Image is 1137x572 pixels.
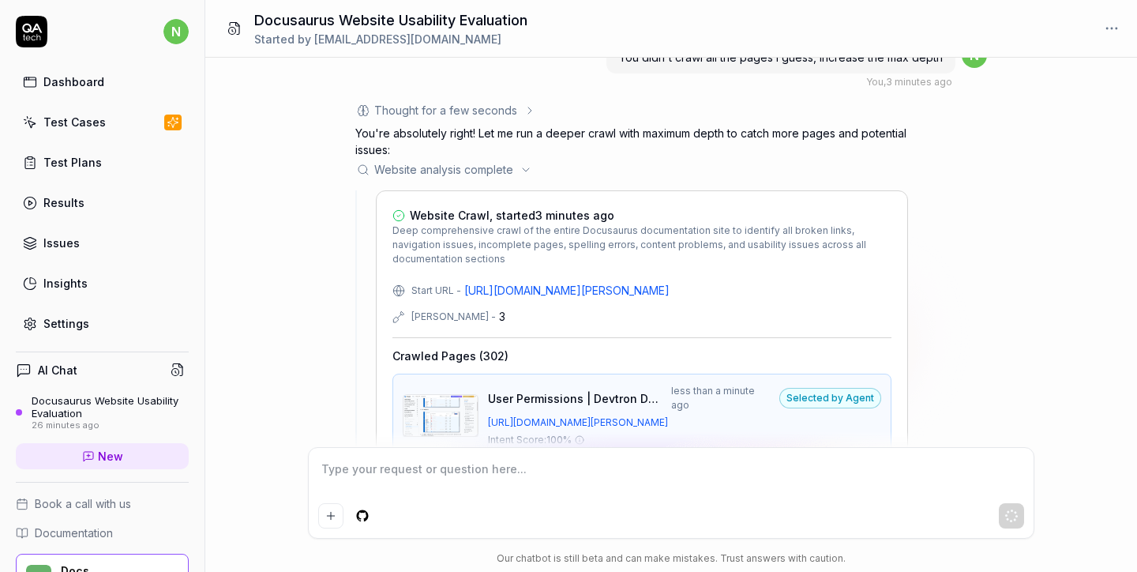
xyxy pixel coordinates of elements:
span: Deep comprehensive crawl of the entire Docusaurus documentation site to identify all broken links... [392,224,891,266]
span: less than a minute ago [671,384,773,412]
span: [EMAIL_ADDRESS][DOMAIN_NAME] [314,32,501,46]
div: Start URL - [411,284,461,298]
div: Our chatbot is still beta and can make mistakes. Trust answers with caution. [308,551,1034,566]
div: Test Cases [43,114,106,130]
a: Settings [16,308,189,339]
a: [URL][DOMAIN_NAME][PERSON_NAME] [464,282,670,299]
span: Intent Score: 100 % [488,433,572,447]
a: Documentation [16,525,189,541]
div: Selected by Agent [779,388,881,408]
div: Issues [43,235,80,251]
button: Add attachment [318,503,343,529]
a: Docusaurus Website Usability Evaluation26 minutes ago [16,394,189,431]
div: Started by [254,31,527,47]
a: User Permissions | Devtron Docs [403,394,478,437]
span: You [866,76,884,88]
div: Dashboard [43,73,104,90]
a: [URL][DOMAIN_NAME][PERSON_NAME] [488,416,881,430]
h4: AI Chat [38,362,77,378]
a: Dashboard [16,66,189,97]
button: n [163,16,189,47]
h4: Crawled Pages ( 302 ) [392,348,508,364]
span: n [163,19,189,44]
div: Results [43,194,84,211]
div: [PERSON_NAME] - [411,310,496,324]
div: 3 [499,308,505,325]
span: Documentation [35,525,113,541]
h1: Docusaurus Website Usability Evaluation [254,9,527,31]
a: Results [16,187,189,218]
span: New [98,448,123,465]
a: New [16,443,189,469]
a: Website Crawl, started3 minutes ago [392,207,891,224]
span: You didn't crawl all the pages I guess, increase the max depth [619,51,943,64]
span: Website Crawl, started 3 minutes ago [410,207,614,224]
p: You're absolutely right! Let me run a deeper crawl with maximum depth to catch more pages and pot... [355,125,908,158]
span: Book a call with us [35,495,131,512]
div: Test Plans [43,154,102,171]
a: Book a call with us [16,495,189,512]
div: Docusaurus Website Usability Evaluation [32,394,189,420]
a: Issues [16,228,189,258]
div: Thought for a few seconds [374,102,517,119]
div: 26 minutes ago [32,420,189,431]
a: Test Plans [16,147,189,178]
a: Test Cases [16,107,189,137]
a: Insights [16,268,189,299]
div: Insights [43,275,88,292]
img: User Permissions | Devtron Docs [403,395,478,436]
div: Website analysis complete [374,161,513,178]
div: Settings [43,315,89,332]
span: User Permissions | Devtron Docs [488,390,665,407]
div: , 3 minutes ago [866,75,952,89]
